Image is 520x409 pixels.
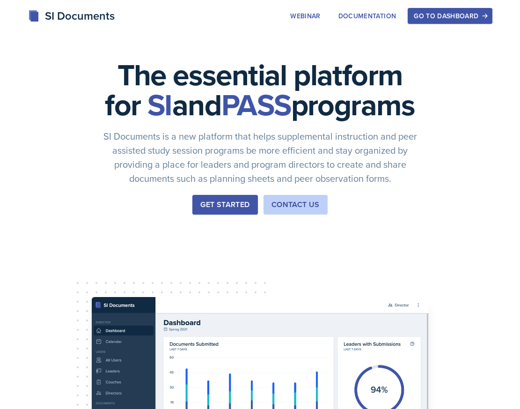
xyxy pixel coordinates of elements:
div: Contact Us [271,199,320,210]
button: Get Started [192,195,257,215]
div: Webinar [290,12,320,20]
div: Go to Dashboard [414,12,486,20]
button: Go to Dashboard [408,8,492,24]
button: Contact Us [264,195,328,215]
div: SI Documents [28,7,115,24]
div: Documentation [338,12,396,20]
button: Webinar [284,8,326,24]
button: Documentation [332,8,403,24]
div: Get Started [200,199,249,210]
